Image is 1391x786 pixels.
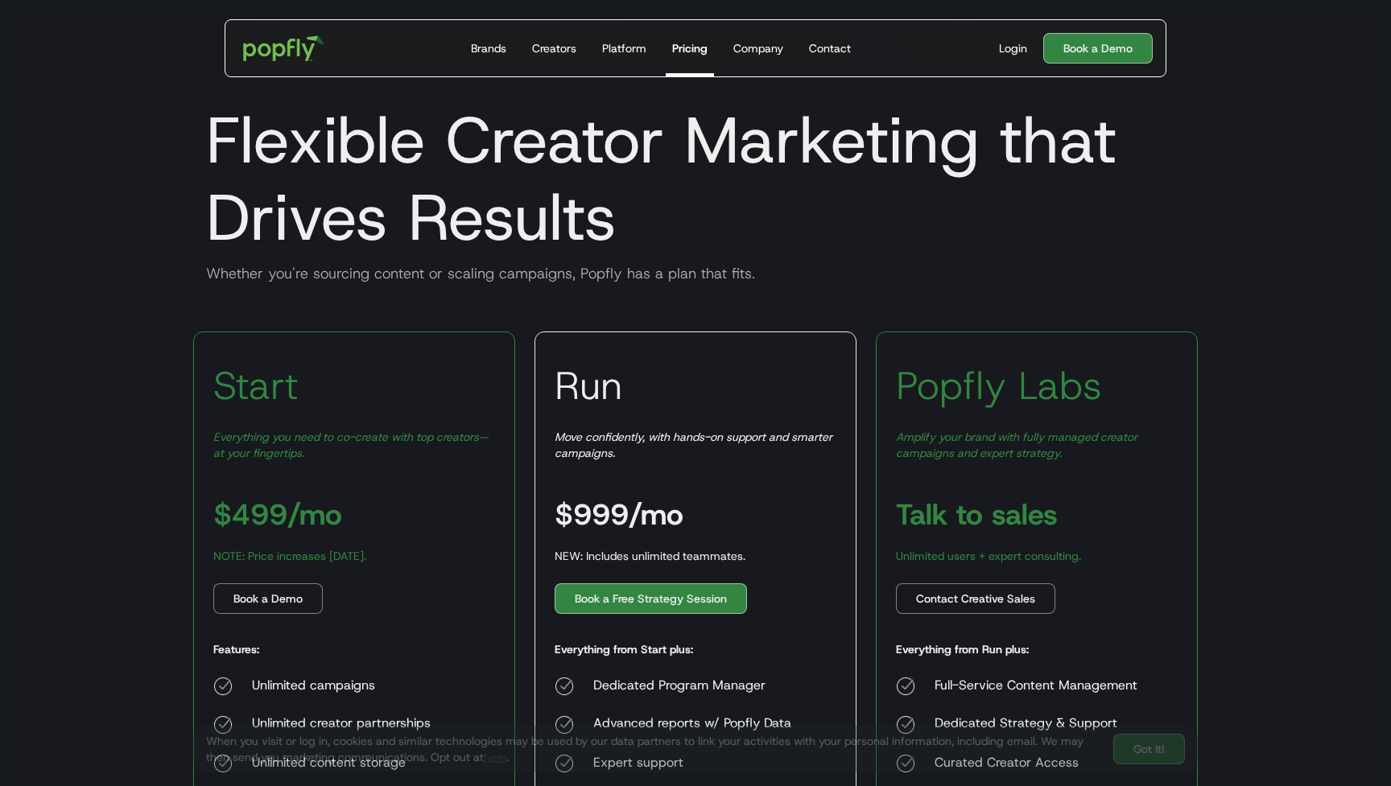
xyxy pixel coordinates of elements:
div: Advanced reports w/ Popfly Data [593,715,815,735]
h3: $499/mo [213,500,342,529]
h1: Flexible Creator Marketing that Drives Results [193,101,1198,256]
div: Contact Creative Sales [916,591,1035,607]
h5: Features: [213,641,259,657]
div: Dedicated Program Manager [593,677,815,696]
div: Platform [602,40,646,56]
div: Brands [471,40,506,56]
div: Book a Demo [233,591,303,607]
h3: Popfly Labs [896,361,1102,409]
div: Unlimited creator partnerships [252,715,435,735]
div: Company [733,40,783,56]
div: NEW: Includes unlimited teammates. [555,548,745,564]
div: Pricing [672,40,708,56]
a: here [484,750,506,764]
h5: Everything from Start plus: [555,641,693,657]
h3: Start [213,361,299,409]
div: Creators [532,40,576,56]
em: Move confidently, with hands-on support and smarter campaigns. [555,430,832,460]
div: Unlimited campaigns [252,677,435,696]
div: Full-Service Content Management [935,677,1158,696]
a: Book a Demo [213,583,323,614]
a: Brands [464,20,513,76]
a: Creators [526,20,583,76]
a: Company [727,20,790,76]
div: NOTE: Price increases [DATE]. [213,548,366,564]
a: Contact [803,20,857,76]
div: Login [999,40,1027,56]
div: Whether you're sourcing content or scaling campaigns, Popfly has a plan that fits. [193,264,1198,283]
a: Got It! [1113,734,1185,764]
h5: Everything from Run plus: [896,641,1029,657]
div: Contact [809,40,851,56]
h3: Talk to sales [896,500,1058,529]
h3: $999/mo [555,500,683,529]
a: Login [993,40,1034,56]
h3: Run [555,361,622,409]
div: When you visit or log in, cookies and similar technologies may be used by our data partners to li... [206,733,1100,765]
em: Everything you need to co-create with top creators—at your fingertips. [213,430,489,460]
a: Contact Creative Sales [896,583,1055,614]
div: Dedicated Strategy & Support [935,715,1158,735]
a: home [232,24,336,72]
a: Platform [596,20,653,76]
a: Book a Demo [1043,33,1153,64]
div: Unlimited users + expert consulting. [896,548,1081,564]
div: Book a Free Strategy Session [575,591,727,607]
a: Pricing [666,20,714,76]
a: Book a Free Strategy Session [555,583,747,614]
em: Amplify your brand with fully managed creator campaigns and expert strategy. [896,430,1137,460]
